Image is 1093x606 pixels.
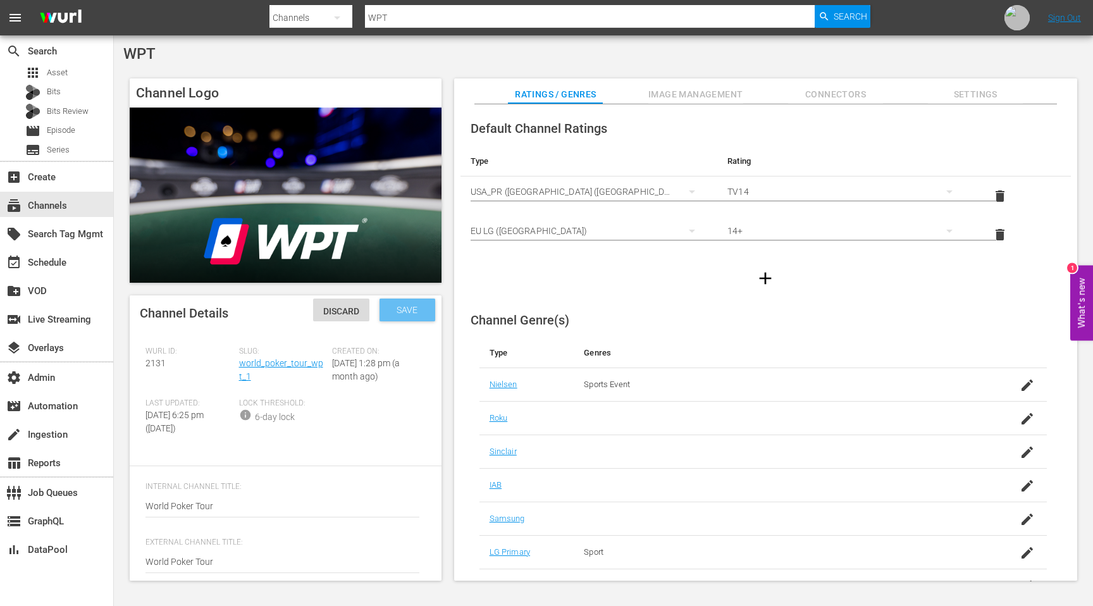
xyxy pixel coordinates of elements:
[25,142,40,158] span: Series
[490,547,530,557] a: LG Primary
[130,78,442,108] h4: Channel Logo
[313,299,369,321] button: Discard
[6,370,22,385] span: Admin
[6,514,22,529] span: GraphQL
[380,299,435,321] button: Save
[928,87,1023,102] span: Settings
[788,87,883,102] span: Connectors
[47,85,61,98] span: Bits
[727,213,964,249] div: 14+
[6,399,22,414] span: Automation
[239,358,323,381] a: world_poker_tour_wpt_1
[490,514,525,523] a: Samsung
[47,66,68,79] span: Asset
[47,105,89,118] span: Bits Review
[490,380,517,389] a: Nielsen
[313,306,369,316] span: Discard
[25,104,40,119] div: Bits Review
[727,174,964,209] div: TV14
[239,409,252,421] span: info
[6,255,22,270] span: Schedule
[47,124,75,137] span: Episode
[145,482,419,492] span: Internal Channel Title:
[239,399,326,409] span: Lock Threshold:
[8,10,23,25] span: menu
[25,123,40,139] span: Episode
[145,399,233,409] span: Last Updated:
[574,338,984,368] th: Genres
[1067,263,1077,273] div: 1
[6,312,22,327] span: Live Streaming
[140,306,228,321] span: Channel Details
[30,3,91,33] img: ans4CAIJ8jUAAAAAAAAAAAAAAAAAAAAAAAAgQb4GAAAAAAAAAAAAAAAAAAAAAAAAJMjXAAAAAAAAAAAAAAAAAAAAAAAAgAT5G...
[490,581,541,590] a: LG Secondary
[145,555,419,571] textarea: WPT
[985,220,1015,250] button: delete
[479,338,574,368] th: Type
[648,87,743,102] span: Image Management
[386,305,428,315] span: Save
[6,44,22,59] span: Search
[6,226,22,242] span: Search Tag Mgmt
[6,198,22,213] span: Channels
[471,213,707,249] div: EU LG ([GEOGRAPHIC_DATA])
[47,144,70,156] span: Series
[490,447,517,456] a: Sinclair
[6,542,22,557] span: DataPool
[25,85,40,100] div: Bits
[145,410,204,433] span: [DATE] 6:25 pm ([DATE])
[460,146,717,176] th: Type
[145,358,166,368] span: 2131
[490,413,508,423] a: Roku
[130,108,442,283] img: WPT
[255,411,295,424] div: 6-day lock
[6,283,22,299] span: VOD
[6,427,22,442] span: Ingestion
[145,500,419,515] textarea: World Poker Tour
[239,347,326,357] span: Slug:
[123,45,156,63] span: WPT
[6,485,22,500] span: Job Queues
[508,87,603,102] span: Ratings / Genres
[6,170,22,185] span: Create
[6,455,22,471] span: Reports
[834,5,867,28] span: Search
[717,146,974,176] th: Rating
[815,5,870,28] button: Search
[6,340,22,356] span: Overlays
[992,189,1008,204] span: delete
[1048,13,1081,23] a: Sign Out
[25,65,40,80] span: Asset
[490,480,502,490] a: IAB
[332,347,419,357] span: Created On:
[145,538,419,548] span: External Channel Title:
[985,181,1015,211] button: delete
[1070,266,1093,341] button: Open Feedback Widget
[471,121,607,136] span: Default Channel Ratings
[471,174,707,209] div: USA_PR ([GEOGRAPHIC_DATA] ([GEOGRAPHIC_DATA]))
[460,146,1071,254] table: simple table
[471,312,569,328] span: Channel Genre(s)
[1004,5,1030,30] img: photo.jpg
[145,347,233,357] span: Wurl ID:
[992,227,1008,242] span: delete
[332,358,400,381] span: [DATE] 1:28 pm (a month ago)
